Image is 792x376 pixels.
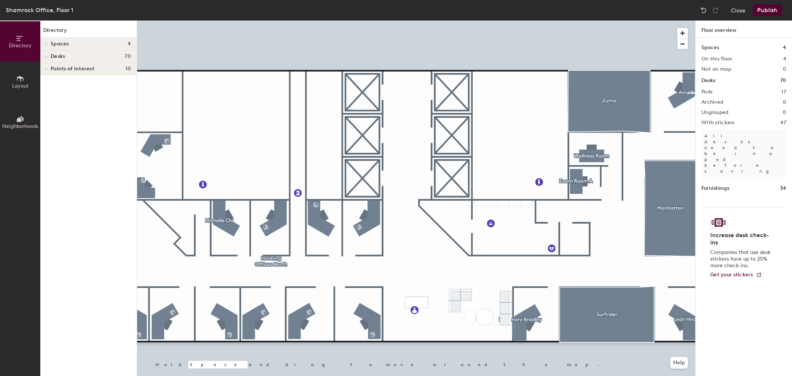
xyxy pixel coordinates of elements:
span: Neighborhoods [2,123,38,129]
button: Help [670,357,688,369]
h2: 17 [781,89,786,95]
span: Get your stickers [710,272,753,278]
span: Layout [12,83,29,89]
h1: 70 [780,77,786,85]
span: Directory [9,43,32,49]
h2: 0 [783,110,786,115]
h2: 0 [783,66,786,72]
button: Publish [753,4,782,16]
h2: Ungrouped [701,110,729,115]
img: Undo [700,7,707,14]
h1: Floor overview [696,21,792,38]
h1: 34 [780,184,786,192]
span: 70 [125,54,131,59]
p: Companies that use desk stickers have up to 25% more check-ins. [710,249,773,269]
h2: Not on map [701,66,731,72]
h2: 47 [780,120,786,126]
h2: Archived [701,99,723,105]
h2: 4 [783,56,786,62]
h2: 0 [783,99,786,105]
div: Shamrock Office, Floor 1 [6,5,73,15]
img: Sticker logo [710,216,727,229]
h1: 4 [783,44,786,52]
span: Desks [51,54,65,59]
h2: Pods [701,89,712,95]
span: 4 [128,41,131,47]
span: Spaces [51,41,69,47]
span: Points of interest [51,66,94,72]
p: All desks need to be in a pod before saving [701,130,786,177]
h2: With stickers [701,120,735,126]
h2: On this floor [701,56,733,62]
h1: Desks [701,77,715,85]
img: Redo [712,7,719,14]
button: Close [731,4,745,16]
h1: Spaces [701,44,719,52]
h1: Furnishings [701,184,729,192]
h1: Directory [40,26,137,38]
span: 10 [125,66,131,72]
a: Get your stickers [710,272,762,278]
h4: Increase desk check-ins [710,232,773,246]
